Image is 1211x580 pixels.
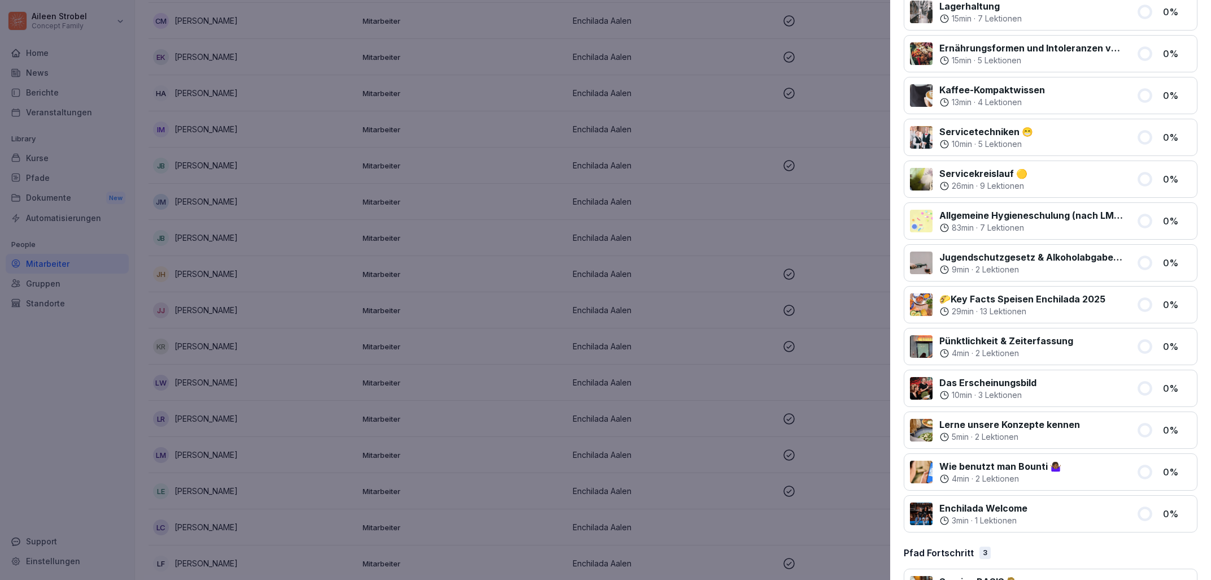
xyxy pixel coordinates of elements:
div: · [939,264,1123,275]
p: 15 min [952,13,972,24]
p: 13 Lektionen [980,306,1026,317]
p: 10 min [952,138,972,150]
p: Enchilada Welcome [939,501,1027,515]
p: 0 % [1163,47,1191,60]
p: 83 min [952,222,974,233]
p: Wie benutzt man Bounti 🤷🏾‍♀️ [939,460,1061,473]
p: 2 Lektionen [975,473,1019,484]
div: 3 [979,547,991,559]
p: 0 % [1163,340,1191,353]
p: 5 min [952,431,969,443]
p: Pfad Fortschritt [904,546,974,560]
p: 2 Lektionen [975,431,1018,443]
div: · [939,306,1105,317]
p: 4 Lektionen [978,97,1022,108]
p: 10 min [952,389,972,401]
p: 0 % [1163,382,1191,395]
p: 0 % [1163,256,1191,270]
p: 2 Lektionen [975,348,1019,359]
div: · [939,389,1036,401]
p: 26 min [952,180,974,192]
p: 15 min [952,55,972,66]
p: 5 Lektionen [978,55,1021,66]
p: 13 min [952,97,972,108]
p: 7 Lektionen [980,222,1024,233]
p: Allgemeine Hygieneschulung (nach LMHV §4) [939,209,1123,222]
p: 29 min [952,306,974,317]
p: 4 min [952,473,969,484]
p: 🌮Key Facts Speisen Enchilada 2025 [939,292,1105,306]
p: 4 min [952,348,969,359]
div: · [939,180,1027,192]
p: Kaffee-Kompaktwissen [939,83,1045,97]
p: 3 Lektionen [978,389,1022,401]
p: 7 Lektionen [978,13,1022,24]
p: 9 Lektionen [980,180,1024,192]
p: 0 % [1163,214,1191,228]
div: · [939,431,1080,443]
div: · [939,515,1027,526]
p: Lerne unsere Konzepte kennen [939,418,1080,431]
p: 1 Lektionen [975,515,1017,526]
p: 5 Lektionen [978,138,1022,150]
div: · [939,473,1061,484]
p: 9 min [952,264,969,275]
div: · [939,13,1022,24]
p: 0 % [1163,507,1191,521]
div: · [939,348,1073,359]
p: Jugendschutzgesetz & Alkoholabgabe in der Gastronomie 🧒🏽 [939,250,1123,264]
p: 0 % [1163,89,1191,102]
div: · [939,222,1123,233]
p: 0 % [1163,131,1191,144]
p: 3 min [952,515,969,526]
p: Servicetechniken 😁 [939,125,1033,138]
p: 0 % [1163,465,1191,479]
p: Servicekreislauf 🟡 [939,167,1027,180]
p: 2 Lektionen [975,264,1019,275]
p: 0 % [1163,172,1191,186]
div: · [939,97,1045,108]
div: · [939,55,1123,66]
p: 0 % [1163,298,1191,311]
p: 0 % [1163,423,1191,437]
p: 0 % [1163,5,1191,19]
div: · [939,138,1033,150]
p: Ernährungsformen und Intoleranzen verstehen [939,41,1123,55]
p: Pünktlichkeit & Zeiterfassung [939,334,1073,348]
p: Das Erscheinungsbild [939,376,1036,389]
